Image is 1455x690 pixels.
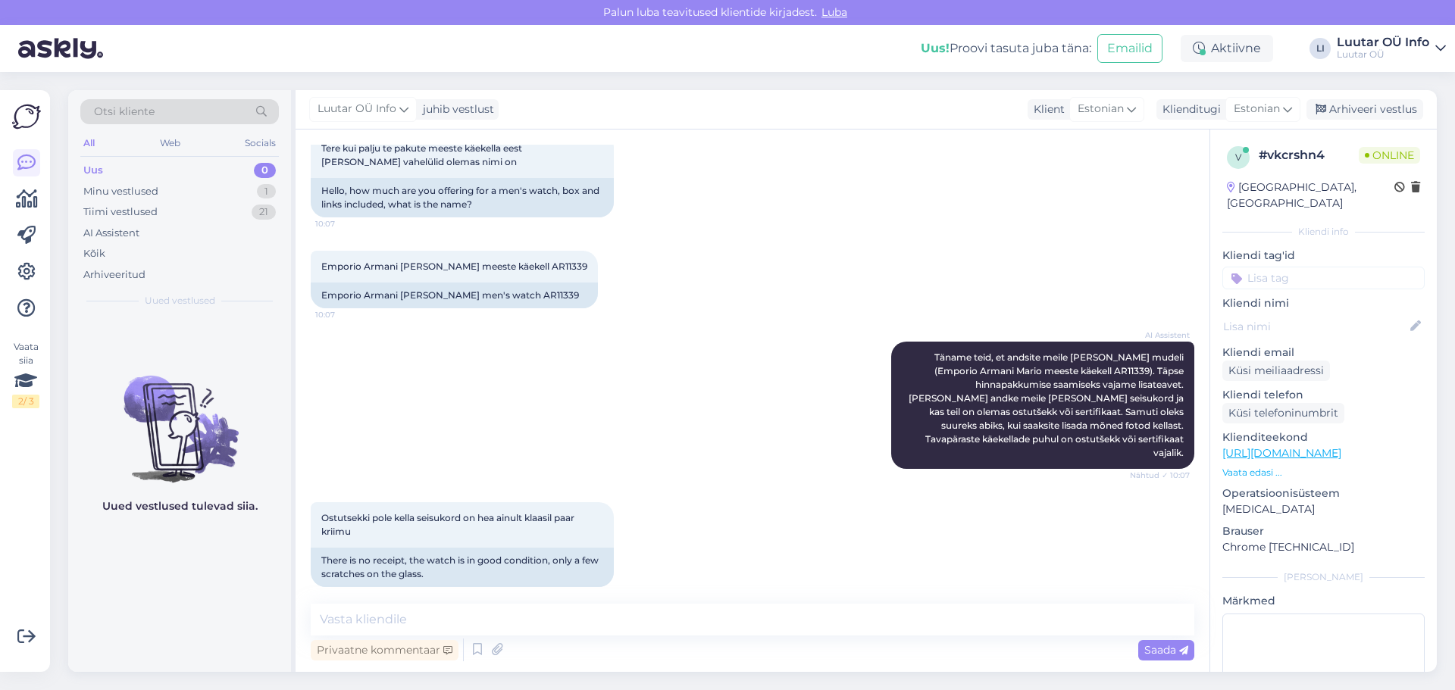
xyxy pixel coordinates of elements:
a: Luutar OÜ InfoLuutar OÜ [1337,36,1446,61]
span: Luutar OÜ Info [318,101,396,117]
p: Operatsioonisüsteem [1222,485,1425,501]
button: Emailid [1097,34,1162,63]
span: Saada [1144,643,1188,657]
div: 2 / 3 [12,395,39,408]
p: Kliendi nimi [1222,295,1425,311]
span: 10:07 [315,588,372,599]
div: Uus [83,163,103,178]
div: Luutar OÜ Info [1337,36,1429,48]
p: Brauser [1222,523,1425,539]
div: Hello, how much are you offering for a men's watch, box and links included, what is the name? [311,178,614,217]
div: Socials [242,133,279,153]
div: # vkcrshn4 [1259,146,1359,164]
div: Privaatne kommentaar [311,640,458,660]
span: 10:07 [315,309,372,320]
span: Emporio Armani [PERSON_NAME] meeste käekell AR11339 [321,261,587,272]
div: Kõik [83,246,105,261]
div: Vaata siia [12,340,39,408]
div: Aktiivne [1181,35,1273,62]
div: [GEOGRAPHIC_DATA], [GEOGRAPHIC_DATA] [1227,180,1394,211]
span: Otsi kliente [94,104,155,120]
div: Küsi meiliaadressi [1222,361,1330,381]
div: 21 [252,205,276,220]
div: AI Assistent [83,226,139,241]
p: Kliendi tag'id [1222,248,1425,264]
p: Klienditeekond [1222,429,1425,445]
div: Klienditugi [1156,101,1221,117]
span: Estonian [1078,101,1124,117]
p: [MEDICAL_DATA] [1222,501,1425,517]
div: All [80,133,98,153]
p: Uued vestlused tulevad siia. [102,498,258,514]
span: v [1235,151,1241,163]
p: Vaata edasi ... [1222,466,1425,479]
p: Chrome [TECHNICAL_ID] [1222,539,1425,555]
div: Klient [1028,101,1065,117]
div: Proovi tasuta juba täna: [921,39,1091,58]
span: 10:07 [315,218,372,229]
div: juhib vestlust [417,101,494,117]
span: Nähtud ✓ 10:07 [1130,470,1190,481]
div: 1 [257,184,276,199]
span: Täname teid, et andsite meile [PERSON_NAME] mudeli (Emporio Armani Mario meeste käekell AR11339).... [909,351,1186,458]
p: Märkmed [1222,593,1425,609]
img: No chats [68,348,291,485]
span: Luba [817,5,852,19]
div: LI [1309,38,1331,59]
div: Luutar OÜ [1337,48,1429,61]
div: Tiimi vestlused [83,205,158,220]
div: Web [157,133,183,153]
span: AI Assistent [1133,329,1190,341]
a: [URL][DOMAIN_NAME] [1222,446,1341,460]
div: [PERSON_NAME] [1222,570,1425,584]
span: Uued vestlused [145,294,215,308]
div: Küsi telefoninumbrit [1222,403,1344,423]
b: Uus! [921,41,950,55]
span: Ostutsekki pole kella seisukord on hea ainult klaasil paar kriimu [321,512,577,537]
input: Lisa nimi [1223,318,1407,335]
div: 0 [254,163,276,178]
p: Kliendi email [1222,345,1425,361]
img: Askly Logo [12,102,41,131]
div: Arhiveeri vestlus [1306,99,1423,120]
div: Kliendi info [1222,225,1425,239]
span: Estonian [1234,101,1280,117]
div: There is no receipt, the watch is in good condition, only a few scratches on the glass. [311,548,614,587]
div: Emporio Armani [PERSON_NAME] men's watch AR11339 [311,283,598,308]
input: Lisa tag [1222,267,1425,289]
div: Arhiveeritud [83,267,145,283]
div: Minu vestlused [83,184,158,199]
span: Online [1359,147,1420,164]
p: Kliendi telefon [1222,387,1425,403]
